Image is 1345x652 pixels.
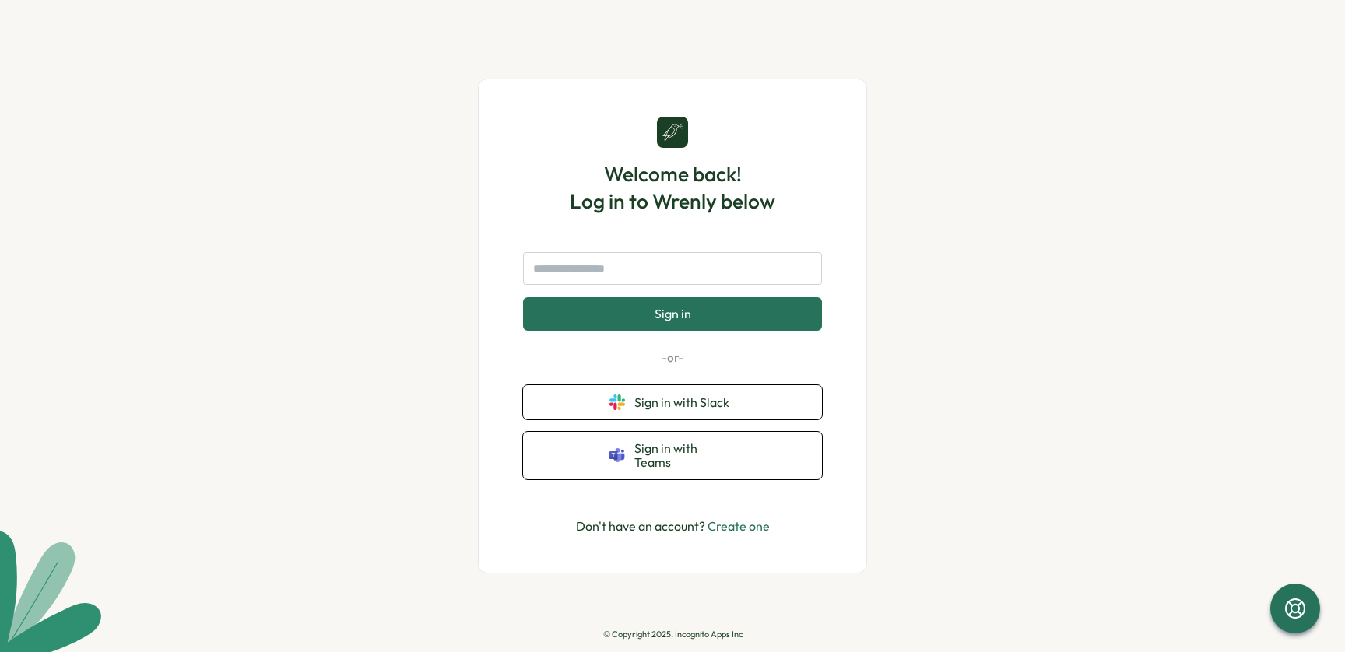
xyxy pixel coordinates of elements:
[570,160,775,215] h1: Welcome back! Log in to Wrenly below
[603,629,743,640] p: © Copyright 2025, Incognito Apps Inc
[655,307,691,321] span: Sign in
[523,385,822,419] button: Sign in with Slack
[634,395,736,409] span: Sign in with Slack
[576,517,770,536] p: Don't have an account?
[523,297,822,330] button: Sign in
[708,518,770,534] a: Create one
[634,441,736,470] span: Sign in with Teams
[523,349,822,366] p: -or-
[523,432,822,479] button: Sign in with Teams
